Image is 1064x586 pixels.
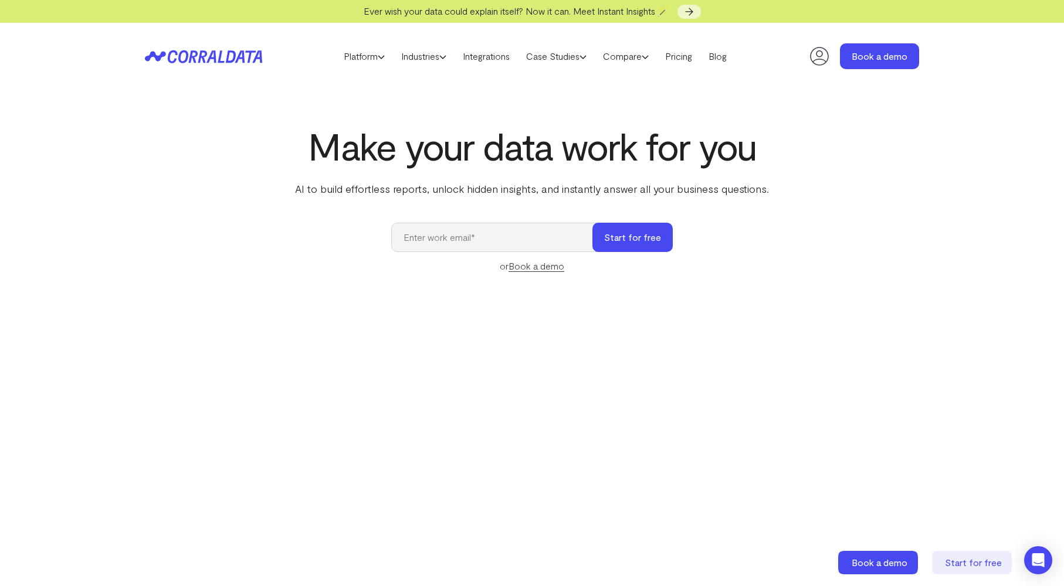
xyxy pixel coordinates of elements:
[945,557,1002,568] span: Start for free
[393,47,455,65] a: Industries
[336,47,393,65] a: Platform
[838,551,920,574] a: Book a demo
[455,47,518,65] a: Integrations
[391,223,604,252] input: Enter work email*
[293,125,771,167] h1: Make your data work for you
[391,259,673,273] div: or
[840,43,919,69] a: Book a demo
[293,181,771,196] p: AI to build effortless reports, unlock hidden insights, and instantly answer all your business qu...
[518,47,595,65] a: Case Studies
[932,551,1014,574] a: Start for free
[700,47,735,65] a: Blog
[1024,546,1052,574] div: Open Intercom Messenger
[657,47,700,65] a: Pricing
[509,260,564,272] a: Book a demo
[595,47,657,65] a: Compare
[592,223,673,252] button: Start for free
[364,5,669,16] span: Ever wish your data could explain itself? Now it can. Meet Instant Insights 🪄
[852,557,907,568] span: Book a demo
